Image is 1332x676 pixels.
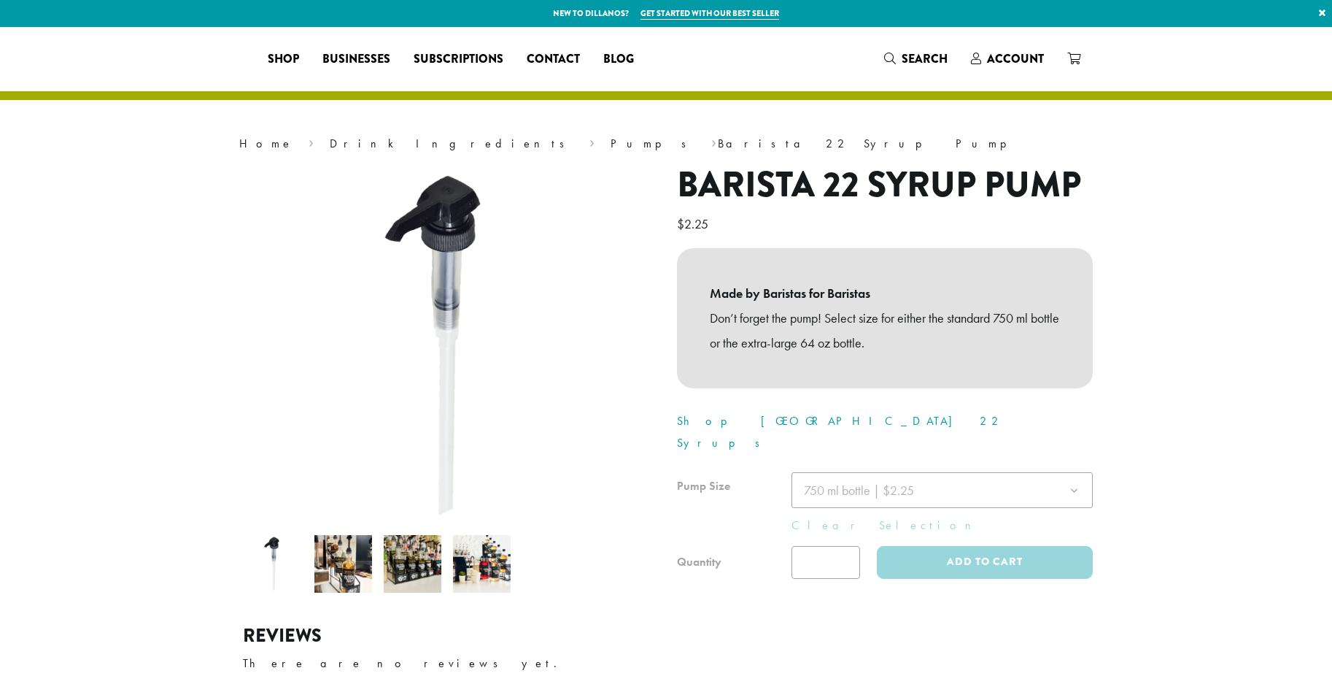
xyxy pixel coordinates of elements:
span: Search [902,50,948,67]
span: › [711,130,716,153]
a: Pumps [611,136,696,151]
a: Shop [GEOGRAPHIC_DATA] 22 Syrups [677,413,1004,450]
span: › [589,130,595,153]
a: Shop [256,47,311,71]
a: Home [239,136,293,151]
span: Account [987,50,1044,67]
img: Barista 22 Syrup Pump - Image 4 [453,535,511,593]
span: Businesses [322,50,390,69]
p: Don’t forget the pump! Select size for either the standard 750 ml bottle or the extra-large 64 oz... [710,306,1060,356]
a: Get started with our best seller [640,7,779,20]
b: Made by Baristas for Baristas [710,281,1060,306]
h2: Reviews [243,625,1089,647]
span: › [309,130,314,153]
h1: Barista 22 Syrup Pump [677,164,1093,207]
img: Barista 22 Syrup Pump - Image 2 [314,535,372,593]
span: Shop [268,50,299,69]
a: Drink Ingredients [330,136,574,151]
img: Barista 22 Syrup Pump - Image 3 [384,535,441,593]
nav: Breadcrumb [239,135,1093,153]
p: There are no reviews yet. [243,653,1089,675]
span: $ [677,215,684,232]
span: Blog [603,50,634,69]
img: Barista 22 Syrup Pump [245,535,303,593]
span: Contact [527,50,580,69]
bdi: 2.25 [677,215,712,232]
a: Search [872,47,959,71]
span: Subscriptions [414,50,503,69]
